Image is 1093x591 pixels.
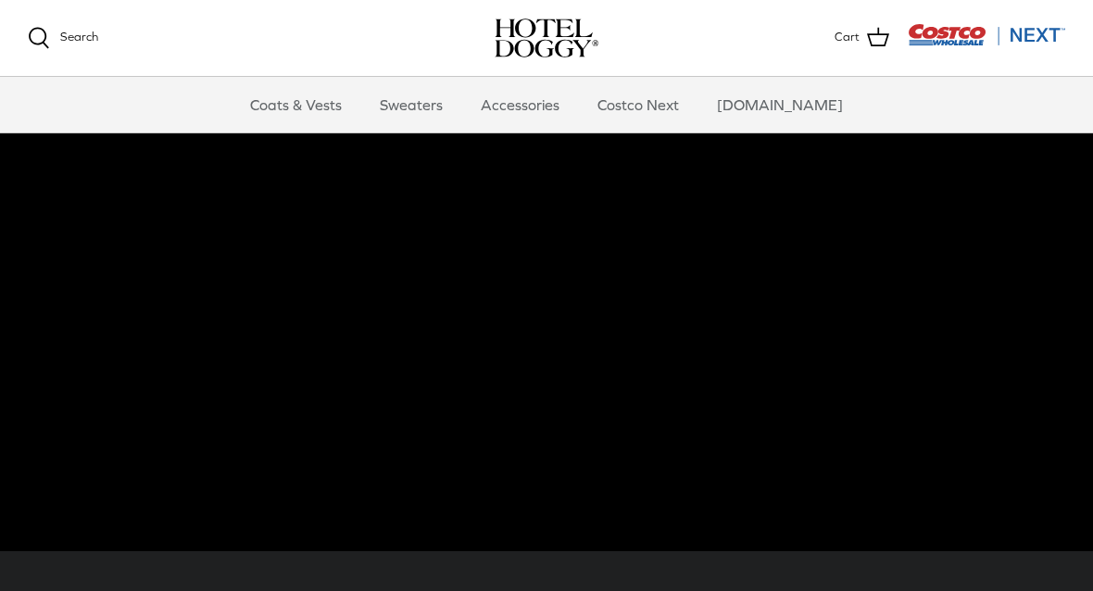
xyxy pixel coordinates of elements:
a: Visit Costco Next [908,35,1065,49]
a: Accessories [464,77,576,132]
a: Coats & Vests [233,77,358,132]
a: [DOMAIN_NAME] [700,77,860,132]
span: Search [60,30,98,44]
a: hoteldoggy.com hoteldoggycom [495,19,598,57]
span: Cart [835,28,860,47]
a: Costco Next [581,77,696,132]
img: hoteldoggycom [495,19,598,57]
a: Search [28,27,98,49]
a: Sweaters [363,77,459,132]
img: Costco Next [908,23,1065,46]
a: Cart [835,26,889,50]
